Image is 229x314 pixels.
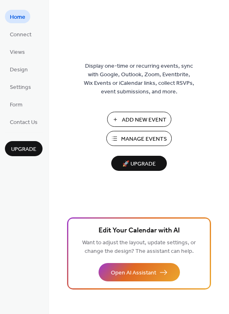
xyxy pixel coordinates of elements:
[5,115,43,128] a: Contact Us
[5,62,33,76] a: Design
[116,159,162,170] span: 🚀 Upgrade
[10,13,25,22] span: Home
[10,66,28,74] span: Design
[121,135,167,144] span: Manage Events
[122,116,166,124] span: Add New Event
[10,83,31,92] span: Settings
[106,131,172,146] button: Manage Events
[10,101,22,109] span: Form
[11,145,36,154] span: Upgrade
[99,263,180,281] button: Open AI Assistant
[5,97,27,111] a: Form
[5,45,30,58] a: Views
[82,237,196,257] span: Want to adjust the layout, update settings, or change the design? The assistant can help.
[84,62,194,96] span: Display one-time or recurring events, sync with Google, Outlook, Zoom, Eventbrite, Wix Events or ...
[107,112,171,127] button: Add New Event
[111,269,156,277] span: Open AI Assistant
[99,225,180,237] span: Edit Your Calendar with AI
[10,31,31,39] span: Connect
[5,27,36,41] a: Connect
[5,10,30,23] a: Home
[10,118,38,127] span: Contact Us
[10,48,25,57] span: Views
[5,141,43,156] button: Upgrade
[111,156,167,171] button: 🚀 Upgrade
[5,80,36,93] a: Settings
